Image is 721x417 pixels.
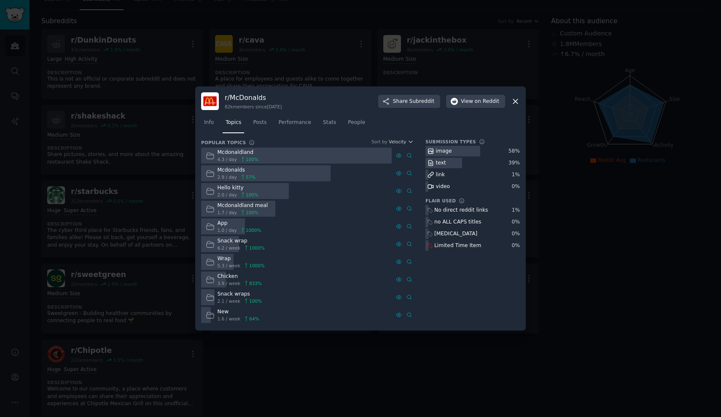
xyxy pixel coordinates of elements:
div: Snack wraps [218,291,262,298]
div: Mcdonaldland [218,149,258,156]
div: [MEDICAL_DATA] [434,230,477,238]
div: 39 % [508,159,520,167]
span: 833 % [249,280,262,286]
div: Hello kitty [218,184,258,192]
span: Share [393,98,434,105]
span: 1.7 / day [218,210,237,215]
span: 2.1 / week [218,298,241,304]
div: 1 % [512,207,520,214]
div: 0 % [512,230,520,238]
span: 100 % [249,298,262,304]
div: video [436,183,450,191]
div: 0 % [512,183,520,191]
span: Stats [323,119,336,126]
h3: r/ McDonalds [225,93,282,102]
div: Mcdonalds [218,167,256,174]
span: 1000 % [249,263,265,269]
div: Chicken [218,273,262,280]
a: People [345,116,368,133]
span: 2.0 / day [218,192,237,198]
div: 1 % [512,171,520,179]
span: 64 % [249,316,259,322]
div: Limited Time Item [434,242,481,250]
div: Wrap [218,255,265,263]
span: 2.9 / day [218,174,237,180]
span: 5.3 / week [218,263,241,269]
div: Snack wrap [218,237,265,245]
span: 1000 % [249,245,265,251]
button: Viewon Reddit [446,95,505,108]
span: Posts [253,119,266,126]
span: on Reddit [475,98,499,105]
div: 82k members since [DATE] [225,104,282,110]
span: 100 % [246,192,258,198]
a: Stats [320,116,339,133]
span: 100 % [246,156,258,162]
a: Performance [275,116,314,133]
h3: Submission Types [425,139,476,145]
span: 100 % [246,210,258,215]
span: 6.2 / week [218,245,241,251]
div: Sort by [371,139,387,145]
div: No direct reddit links [434,207,488,214]
div: image [436,148,452,155]
span: 57 % [246,174,256,180]
div: no ALL CAPS titles [434,218,481,226]
a: Posts [250,116,269,133]
div: 0 % [512,242,520,250]
a: Topics [223,116,244,133]
span: Topics [226,119,241,126]
div: 0 % [512,218,520,226]
span: Subreddit [409,98,434,105]
span: 1.6 / week [218,316,241,322]
img: McDonalds [201,92,219,110]
span: 4.3 / day [218,156,237,162]
h3: Popular Topics [201,140,246,145]
span: Velocity [389,139,406,145]
span: 3.9 / week [218,280,241,286]
span: View [461,98,499,105]
div: link [436,171,445,179]
div: 58 % [508,148,520,155]
h3: Flair Used [425,198,456,204]
div: text [436,159,446,167]
div: App [218,220,261,227]
span: Info [204,119,214,126]
div: New [218,308,259,316]
span: 1000 % [246,227,261,233]
span: Performance [278,119,311,126]
div: Mcdonaldland meal [218,202,268,210]
span: 1.0 / day [218,227,237,233]
a: Info [201,116,217,133]
button: Velocity [389,139,414,145]
span: People [348,119,365,126]
button: ShareSubreddit [378,95,440,108]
